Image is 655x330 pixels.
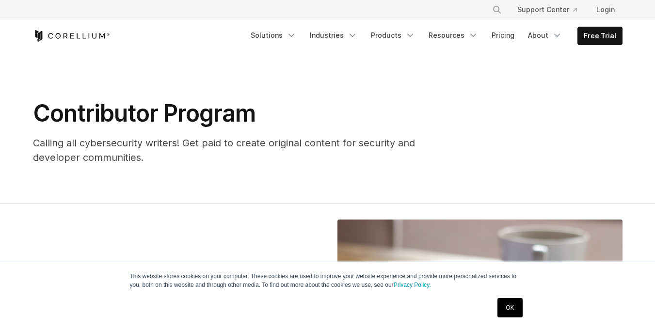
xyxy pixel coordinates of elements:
a: About [522,27,568,44]
button: Search [488,1,506,18]
div: Navigation Menu [480,1,623,18]
a: Corellium Home [33,30,110,42]
p: This website stores cookies on your computer. These cookies are used to improve your website expe... [130,272,526,289]
h1: Contributor Program [33,99,443,128]
a: Solutions [245,27,302,44]
a: OK [497,298,522,317]
a: Free Trial [578,27,622,45]
a: Resources [423,27,484,44]
p: Calling all cybersecurity writers! Get paid to create original content for security and developer... [33,136,443,165]
a: Login [589,1,623,18]
div: Navigation Menu [245,27,623,45]
a: Products [365,27,421,44]
a: Pricing [486,27,520,44]
a: Privacy Policy. [394,282,431,288]
a: Support Center [510,1,585,18]
a: Industries [304,27,363,44]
